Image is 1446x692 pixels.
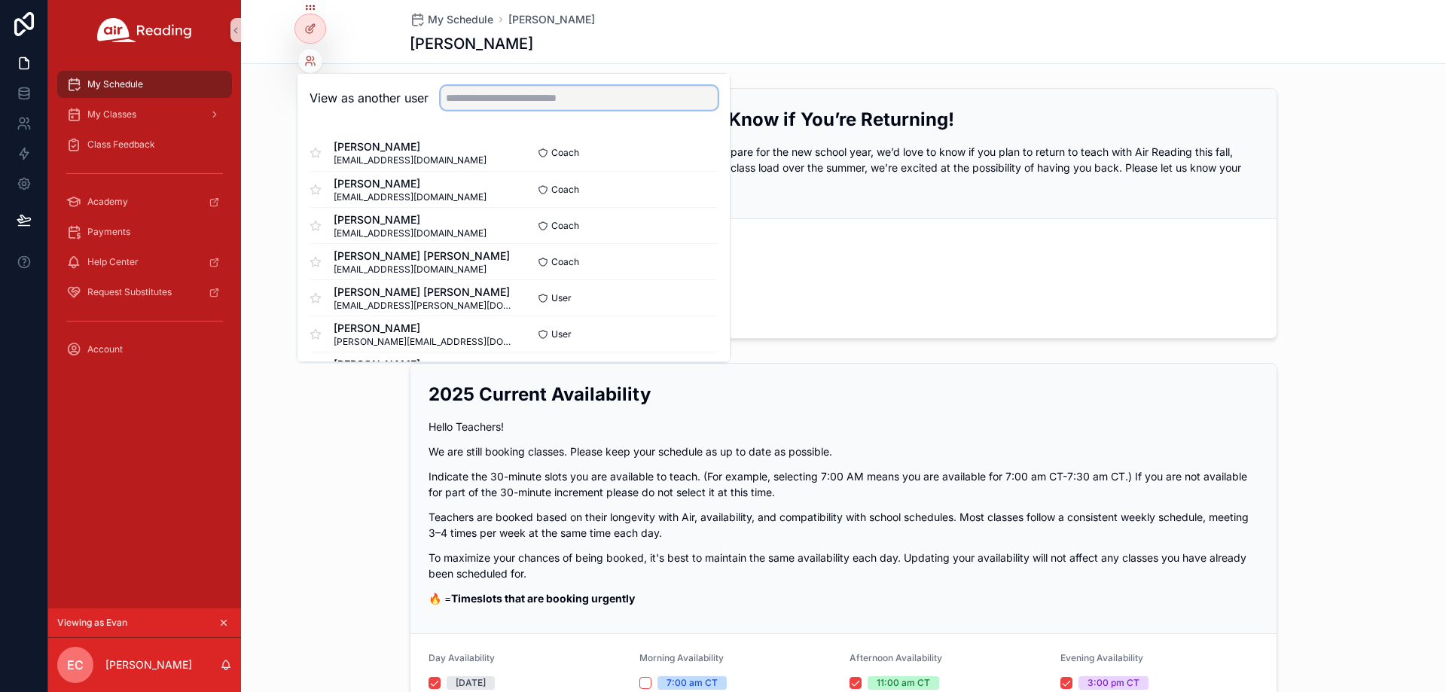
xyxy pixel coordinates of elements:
[87,256,139,268] span: Help Center
[667,676,718,690] div: 7:00 am CT
[551,256,579,268] span: Coach
[429,144,1258,191] p: We hope you had a restful and refreshing summer! As we prepare for the new school year, we’d love...
[334,139,487,154] span: [PERSON_NAME]
[429,652,495,663] span: Day Availability
[310,89,429,107] h2: View as another user
[87,139,155,151] span: Class Feedback
[334,357,487,372] span: [PERSON_NAME]
[429,107,1258,132] h2: Fall 2025 Teaching Plans – Let Us Know if You’re Returning!
[639,652,724,663] span: Morning Availability
[87,226,130,238] span: Payments
[57,188,232,215] a: Academy
[57,218,232,245] a: Payments
[429,419,1258,434] p: Hello Teachers!
[57,336,232,363] a: Account
[429,468,1258,500] p: Indicate the 30-minute slots you are available to teach. (For example, selecting 7:00 AM means yo...
[87,286,172,298] span: Request Substitutes
[456,676,486,690] div: [DATE]
[57,131,232,158] a: Class Feedback
[877,676,930,690] div: 11:00 am CT
[87,78,143,90] span: My Schedule
[429,550,1258,581] p: To maximize your chances of being booked, it's best to maintain the same availability each day. U...
[334,285,514,300] span: [PERSON_NAME] [PERSON_NAME]
[551,328,572,340] span: User
[334,264,510,276] span: [EMAIL_ADDRESS][DOMAIN_NAME]
[429,509,1258,541] p: Teachers are booked based on their longevity with Air, availability, and compatibility with schoo...
[410,33,533,54] h1: [PERSON_NAME]
[850,652,942,663] span: Afternoon Availability
[57,71,232,98] a: My Schedule
[551,292,572,304] span: User
[410,12,493,27] a: My Schedule
[334,336,514,348] span: [PERSON_NAME][EMAIL_ADDRESS][DOMAIN_NAME]
[508,12,595,27] a: [PERSON_NAME]
[334,248,510,264] span: [PERSON_NAME] [PERSON_NAME]
[1088,676,1139,690] div: 3:00 pm CT
[429,382,1258,407] h2: 2025 Current Availability
[57,101,232,128] a: My Classes
[334,227,487,239] span: [EMAIL_ADDRESS][DOMAIN_NAME]
[334,154,487,166] span: [EMAIL_ADDRESS][DOMAIN_NAME]
[551,147,579,159] span: Coach
[334,300,514,312] span: [EMAIL_ADDRESS][PERSON_NAME][DOMAIN_NAME]
[87,108,136,120] span: My Classes
[429,590,1258,606] p: 🔥 =
[57,279,232,306] a: Request Substitutes
[334,321,514,336] span: [PERSON_NAME]
[67,656,84,674] span: EC
[105,657,192,672] p: [PERSON_NAME]
[87,196,128,208] span: Academy
[48,60,241,383] div: scrollable content
[451,592,635,605] strong: Timeslots that are booking urgently
[334,191,487,203] span: [EMAIL_ADDRESS][DOMAIN_NAME]
[57,248,232,276] a: Help Center
[551,220,579,232] span: Coach
[334,212,487,227] span: [PERSON_NAME]
[429,444,1258,459] p: We are still booking classes. Please keep your schedule as up to date as possible.
[551,184,579,196] span: Coach
[334,176,487,191] span: [PERSON_NAME]
[87,343,123,355] span: Account
[1060,652,1143,663] span: Evening Availability
[428,12,493,27] span: My Schedule
[97,18,192,42] img: App logo
[57,617,127,629] span: Viewing as Evan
